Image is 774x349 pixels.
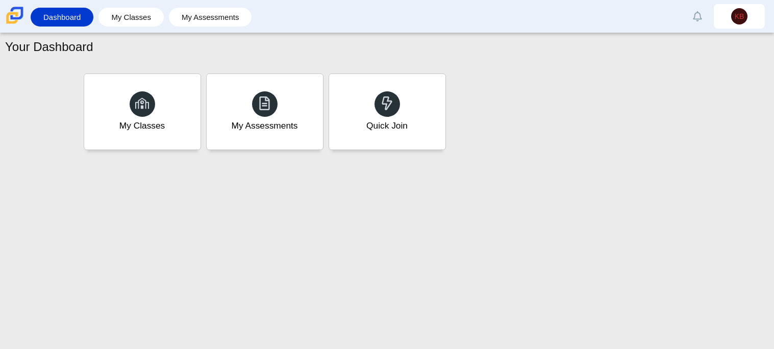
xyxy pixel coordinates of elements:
a: My Assessments [174,8,247,27]
a: Carmen School of Science & Technology [4,19,26,28]
div: My Assessments [232,119,298,132]
img: Carmen School of Science & Technology [4,5,26,26]
a: Quick Join [329,73,446,150]
div: My Classes [119,119,165,132]
a: Alerts [686,5,709,28]
a: My Classes [84,73,201,150]
h1: Your Dashboard [5,38,93,56]
a: My Assessments [206,73,323,150]
a: My Classes [104,8,159,27]
a: KB [714,4,765,29]
span: KB [735,13,744,20]
a: Dashboard [36,8,88,27]
div: Quick Join [366,119,408,132]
